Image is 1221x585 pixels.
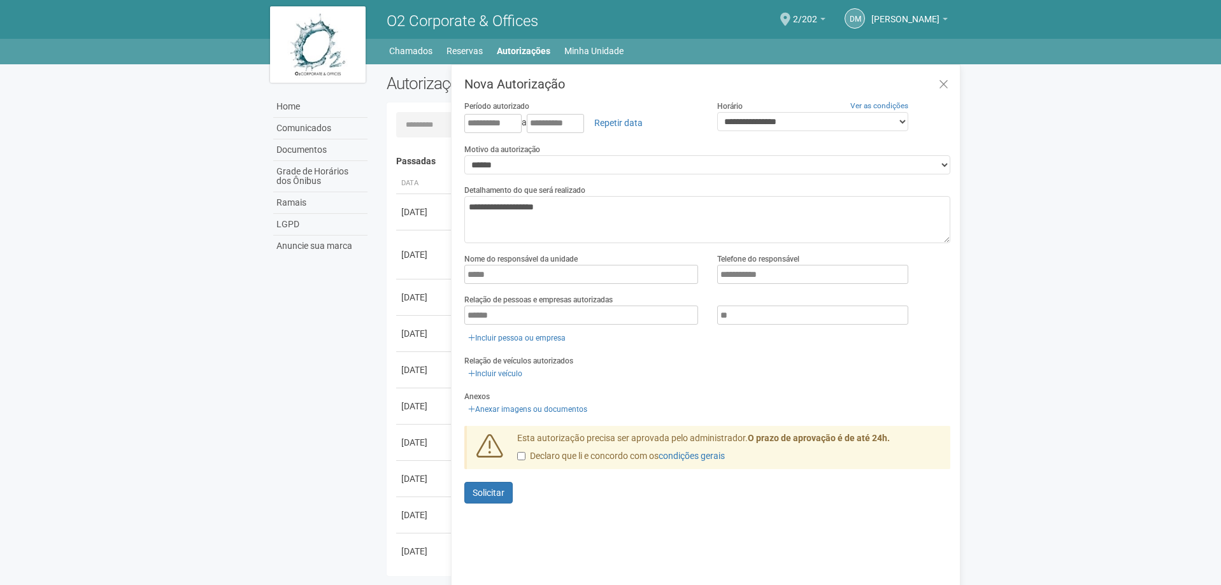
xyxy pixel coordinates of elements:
div: [DATE] [401,509,448,521]
a: Repetir data [586,112,651,134]
div: [DATE] [401,248,448,261]
a: Incluir veículo [464,367,526,381]
a: DM [845,8,865,29]
span: 2/202 [793,2,817,24]
a: LGPD [273,214,368,236]
a: Documentos [273,139,368,161]
h4: Passadas [396,157,942,166]
a: 2/202 [793,16,825,26]
div: [DATE] [401,291,448,304]
div: [DATE] [401,436,448,449]
div: [DATE] [401,472,448,485]
label: Declaro que li e concordo com os [517,450,725,463]
input: Declaro que li e concordo com oscondições gerais [517,452,525,460]
label: Nome do responsável da unidade [464,253,578,265]
label: Telefone do responsável [717,253,799,265]
strong: O prazo de aprovação é de até 24h. [748,433,890,443]
div: a [464,112,698,134]
label: Anexos [464,391,490,402]
a: Ramais [273,192,368,214]
div: [DATE] [401,545,448,558]
a: Anexar imagens ou documentos [464,402,591,416]
a: Incluir pessoa ou empresa [464,331,569,345]
label: Relação de pessoas e empresas autorizadas [464,294,613,306]
span: DIEGO MEDEIROS [871,2,939,24]
label: Motivo da autorização [464,144,540,155]
h3: Nova Autorização [464,78,950,90]
label: Horário [717,101,743,112]
span: Solicitar [473,488,504,498]
a: condições gerais [659,451,725,461]
button: Solicitar [464,482,513,504]
a: Minha Unidade [564,42,624,60]
div: [DATE] [401,206,448,218]
div: [DATE] [401,363,448,376]
div: Esta autorização precisa ser aprovada pelo administrador. [508,432,951,469]
a: Autorizações [497,42,550,60]
span: O2 Corporate & Offices [387,12,538,30]
h2: Autorizações [387,74,659,93]
img: logo.jpg [270,6,366,83]
a: Grade de Horários dos Ônibus [273,161,368,192]
th: Data [396,173,453,194]
a: Anuncie sua marca [273,236,368,257]
a: Chamados [389,42,432,60]
label: Relação de veículos autorizados [464,355,573,367]
div: [DATE] [401,327,448,340]
a: Reservas [446,42,483,60]
a: [PERSON_NAME] [871,16,948,26]
a: Comunicados [273,118,368,139]
label: Período autorizado [464,101,529,112]
a: Home [273,96,368,118]
div: [DATE] [401,400,448,412]
a: Ver as condições [850,101,908,110]
label: Detalhamento do que será realizado [464,185,585,196]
